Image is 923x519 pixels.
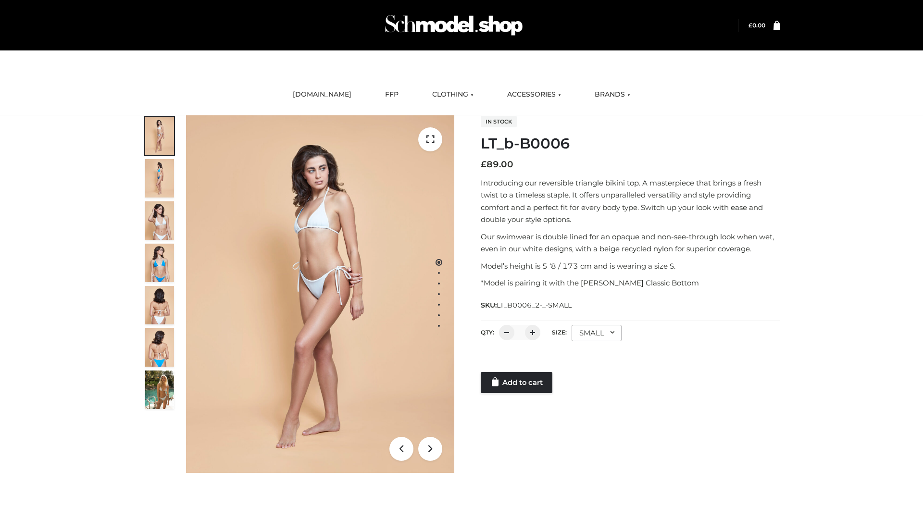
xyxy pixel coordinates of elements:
[145,244,174,282] img: ArielClassicBikiniTop_CloudNine_AzureSky_OW114ECO_4-scaled.jpg
[497,301,572,309] span: LT_B0006_2-_-SMALL
[481,135,780,152] h1: LT_b-B0006
[145,328,174,367] img: ArielClassicBikiniTop_CloudNine_AzureSky_OW114ECO_8-scaled.jpg
[286,84,359,105] a: [DOMAIN_NAME]
[481,231,780,255] p: Our swimwear is double lined for an opaque and non-see-through look when wet, even in our white d...
[481,177,780,226] p: Introducing our reversible triangle bikini top. A masterpiece that brings a fresh twist to a time...
[500,84,568,105] a: ACCESSORIES
[748,22,765,29] a: £0.00
[481,260,780,272] p: Model’s height is 5 ‘8 / 173 cm and is wearing a size S.
[382,6,526,44] img: Schmodel Admin 964
[186,115,454,473] img: ArielClassicBikiniTop_CloudNine_AzureSky_OW114ECO_1
[145,371,174,409] img: Arieltop_CloudNine_AzureSky2.jpg
[481,116,517,127] span: In stock
[145,201,174,240] img: ArielClassicBikiniTop_CloudNine_AzureSky_OW114ECO_3-scaled.jpg
[748,22,752,29] span: £
[481,159,486,170] span: £
[572,325,622,341] div: SMALL
[425,84,481,105] a: CLOTHING
[145,117,174,155] img: ArielClassicBikiniTop_CloudNine_AzureSky_OW114ECO_1-scaled.jpg
[481,372,552,393] a: Add to cart
[378,84,406,105] a: FFP
[587,84,637,105] a: BRANDS
[481,159,513,170] bdi: 89.00
[481,329,494,336] label: QTY:
[145,159,174,198] img: ArielClassicBikiniTop_CloudNine_AzureSky_OW114ECO_2-scaled.jpg
[481,277,780,289] p: *Model is pairing it with the [PERSON_NAME] Classic Bottom
[552,329,567,336] label: Size:
[748,22,765,29] bdi: 0.00
[481,299,573,311] span: SKU:
[145,286,174,324] img: ArielClassicBikiniTop_CloudNine_AzureSky_OW114ECO_7-scaled.jpg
